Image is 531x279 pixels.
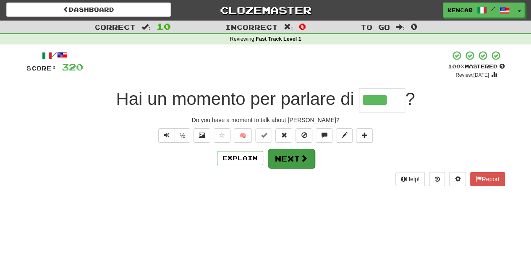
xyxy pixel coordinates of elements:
[275,128,292,143] button: Reset to 0% Mastered (alt+r)
[116,89,142,109] span: Hai
[94,23,136,31] span: Correct
[26,65,57,72] span: Score:
[268,149,315,168] button: Next
[443,3,514,18] a: KenCar /
[360,23,390,31] span: To go
[26,116,505,124] div: Do you have a moment to talk about [PERSON_NAME]?
[175,128,191,143] button: ½
[225,23,278,31] span: Incorrect
[217,151,263,165] button: Explain
[281,89,336,109] span: parlare
[395,172,425,186] button: Help!
[256,36,301,42] strong: Fast Track Level 1
[356,128,373,143] button: Add to collection (alt+a)
[194,128,210,143] button: Show image (alt+x)
[336,128,353,143] button: Edit sentence (alt+d)
[147,89,167,109] span: un
[411,21,418,31] span: 0
[250,89,276,109] span: per
[141,23,151,31] span: :
[157,128,191,143] div: Text-to-speech controls
[429,172,445,186] button: Round history (alt+y)
[183,3,348,17] a: Clozemaster
[62,62,83,72] span: 320
[296,128,312,143] button: Ignore sentence (alt+i)
[157,21,171,31] span: 10
[491,6,495,12] span: /
[214,128,230,143] button: Favorite sentence (alt+f)
[340,89,354,109] span: di
[470,172,505,186] button: Report
[405,89,415,109] span: ?
[6,3,171,17] a: Dashboard
[299,21,306,31] span: 0
[172,89,245,109] span: momento
[234,128,252,143] button: 🧠
[284,23,293,31] span: :
[255,128,272,143] button: Set this sentence to 100% Mastered (alt+m)
[447,6,473,14] span: KenCar
[26,50,83,61] div: /
[395,23,405,31] span: :
[448,63,465,70] span: 100 %
[448,63,505,70] div: Mastered
[316,128,332,143] button: Discuss sentence (alt+u)
[158,128,175,143] button: Play sentence audio (ctl+space)
[455,72,489,78] small: Review: [DATE]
